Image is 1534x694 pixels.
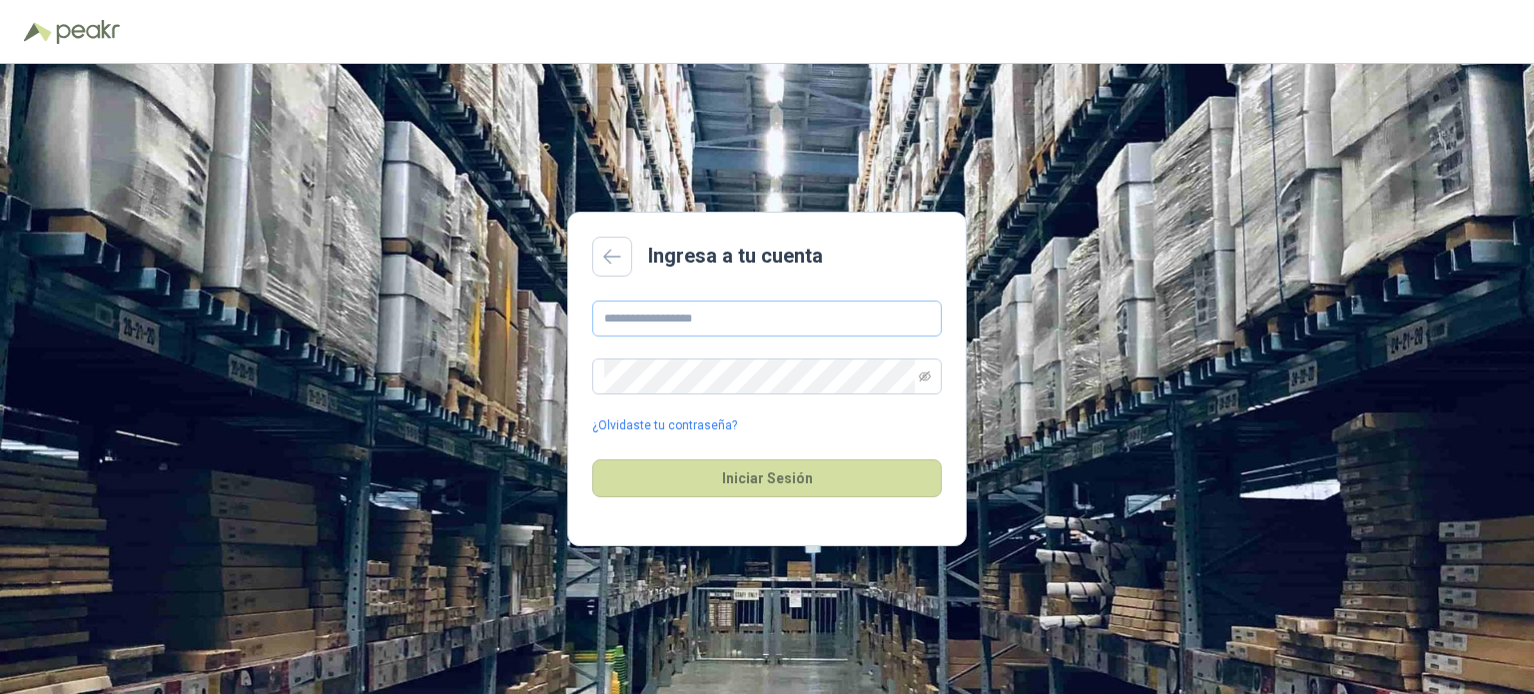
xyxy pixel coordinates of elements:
a: ¿Olvidaste tu contraseña? [592,416,737,435]
span: eye-invisible [919,370,931,382]
button: Iniciar Sesión [592,459,942,497]
img: Peakr [56,20,120,44]
h2: Ingresa a tu cuenta [648,241,823,272]
img: Logo [24,22,52,42]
